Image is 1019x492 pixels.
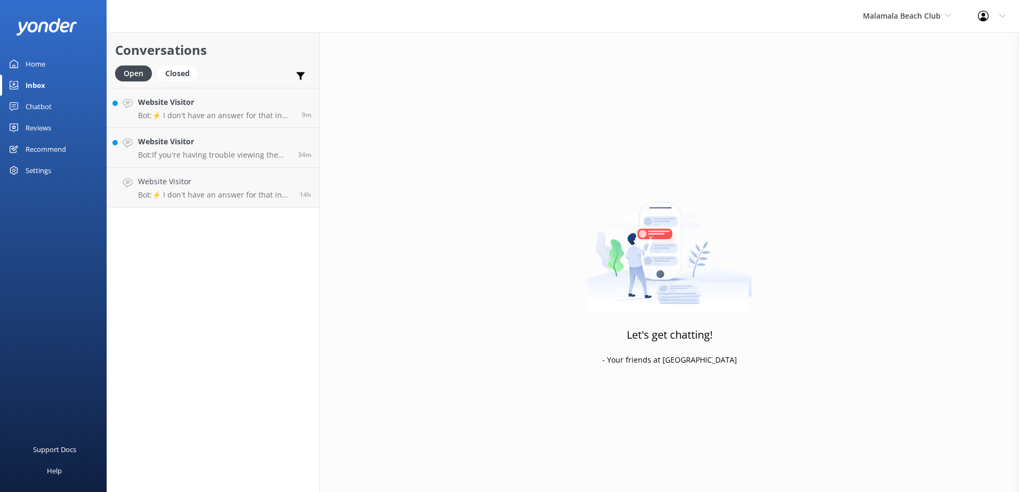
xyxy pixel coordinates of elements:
[107,168,319,208] a: Website VisitorBot:⚡ I don't have an answer for that in my knowledge base. Please try and rephras...
[300,190,311,199] span: Sep 01 2025 10:01pm (UTC +12:00) Pacific/Auckland
[107,128,319,168] a: Website VisitorBot:If you're having trouble viewing the day pass prices online, please contact ou...
[26,138,66,160] div: Recommend
[863,11,941,21] span: Malamala Beach Club
[107,88,319,128] a: Website VisitorBot:⚡ I don't have an answer for that in my knowledge base. Please try and rephras...
[115,65,152,81] div: Open
[157,65,198,81] div: Closed
[115,40,311,60] h2: Conversations
[298,150,311,159] span: Sep 02 2025 11:28am (UTC +12:00) Pacific/Auckland
[138,176,292,187] h4: Website Visitor
[138,150,290,160] p: Bot: If you're having trouble viewing the day pass prices online, please contact our reservations...
[587,179,752,313] img: artwork of a man stealing a conversation from at giant smartphone
[26,75,45,96] div: Inbox
[115,67,157,79] a: Open
[157,67,203,79] a: Closed
[138,111,294,120] p: Bot: ⚡ I don't have an answer for that in my knowledge base. Please try and rephrase your questio...
[602,354,737,366] p: - Your friends at [GEOGRAPHIC_DATA]
[47,460,62,481] div: Help
[138,190,292,200] p: Bot: ⚡ I don't have an answer for that in my knowledge base. Please try and rephrase your questio...
[627,326,713,343] h3: Let's get chatting!
[33,439,76,460] div: Support Docs
[26,53,45,75] div: Home
[138,136,290,147] h4: Website Visitor
[26,117,51,138] div: Reviews
[26,96,52,117] div: Chatbot
[26,160,51,181] div: Settings
[16,18,77,36] img: yonder-white-logo.png
[302,110,311,119] span: Sep 02 2025 11:53am (UTC +12:00) Pacific/Auckland
[138,96,294,108] h4: Website Visitor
